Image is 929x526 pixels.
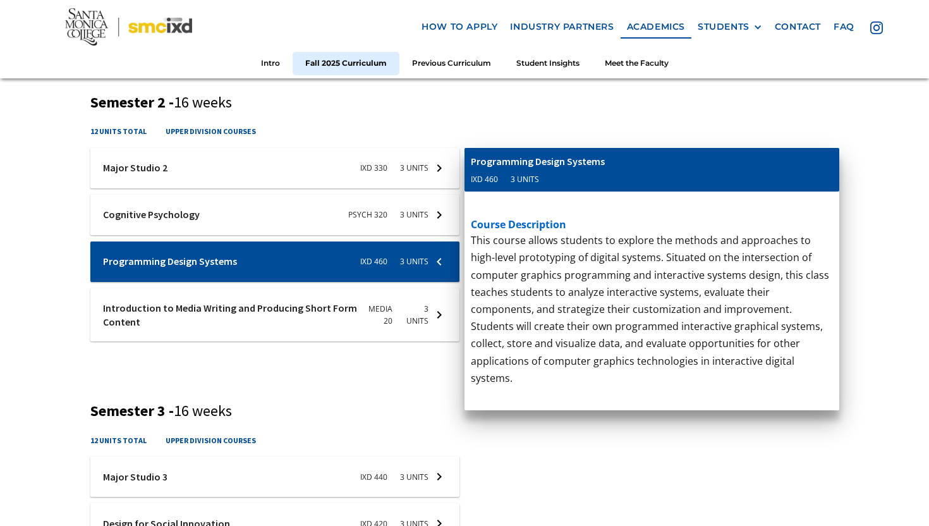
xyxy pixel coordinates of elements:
span: 16 weeks [174,92,232,112]
a: how to apply [415,15,504,39]
a: Previous Curriculum [399,52,504,75]
h4: 12 units total [90,125,147,137]
img: Santa Monica College - SMC IxD logo [65,8,192,46]
a: faq [827,15,861,39]
a: Intro [248,52,293,75]
h3: Semester 3 - [90,402,839,420]
div: STUDENTS [698,21,750,32]
a: Meet the Faculty [592,52,681,75]
a: contact [768,15,827,39]
a: Fall 2025 Curriculum [293,52,399,75]
h4: upper division courses [166,125,256,137]
a: industry partners [504,15,620,39]
div: STUDENTS [698,21,762,32]
a: Student Insights [504,52,592,75]
a: Academics [621,15,691,39]
h4: upper division courses [166,434,256,446]
span: 16 weeks [174,401,232,420]
h4: 12 units total [90,434,147,446]
img: icon - instagram [870,21,883,34]
h3: Semester 2 - [90,94,839,112]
